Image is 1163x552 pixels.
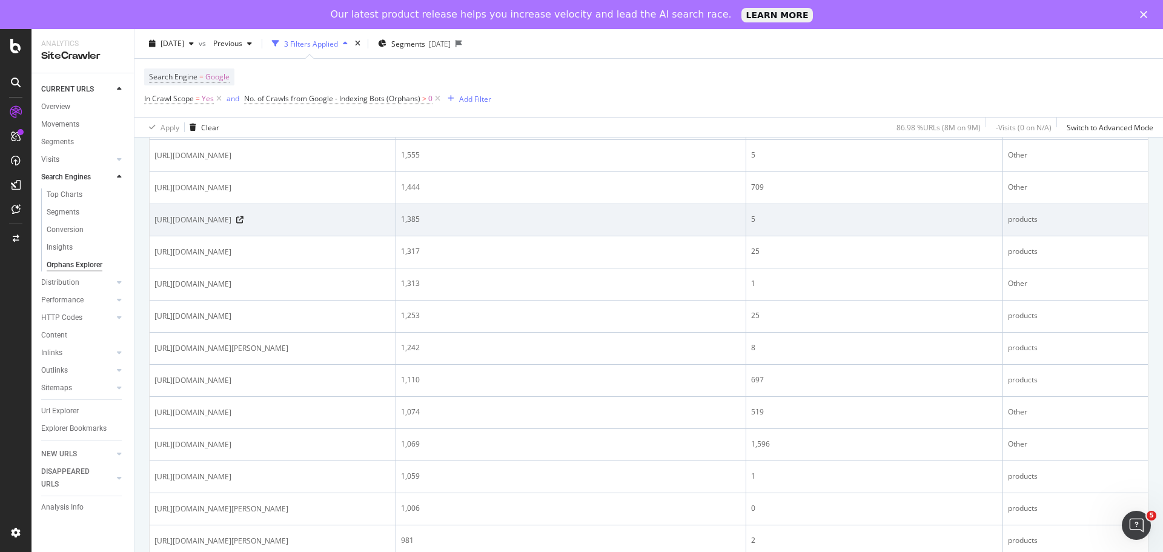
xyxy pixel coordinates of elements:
div: Url Explorer [41,405,79,417]
div: Sitemaps [41,382,72,394]
div: DISAPPEARED URLS [41,465,102,491]
a: Conversion [47,224,125,236]
div: 1,059 [401,471,741,482]
div: Other [1008,407,1143,417]
a: Search Engines [41,171,113,184]
div: Top Charts [47,188,82,201]
div: 1,555 [401,150,741,161]
a: Distribution [41,276,113,289]
div: Explorer Bookmarks [41,422,107,435]
div: times [353,38,363,50]
span: [URL][DOMAIN_NAME][PERSON_NAME] [154,503,288,515]
div: Other [1008,182,1143,193]
span: [URL][DOMAIN_NAME][PERSON_NAME] [154,535,288,547]
div: 697 [751,374,998,385]
span: 2025 Jul. 10th [161,38,184,48]
div: 0 [751,503,998,514]
div: 1,385 [401,214,741,225]
a: Content [41,329,125,342]
a: Orphans Explorer [47,259,125,271]
span: > [422,93,426,104]
div: 1,242 [401,342,741,353]
a: Segments [41,136,125,148]
span: Search Engine [149,71,197,82]
div: 1,074 [401,407,741,417]
div: Clear [201,122,219,132]
div: 2 [751,535,998,546]
a: Explorer Bookmarks [41,422,125,435]
span: [URL][DOMAIN_NAME] [154,278,231,290]
span: = [199,71,204,82]
span: [URL][DOMAIN_NAME] [154,214,231,226]
div: 1,253 [401,310,741,321]
a: DISAPPEARED URLS [41,465,113,491]
div: 5 [751,214,998,225]
div: 25 [751,310,998,321]
span: vs [199,38,208,48]
button: Apply [144,118,179,137]
div: products [1008,310,1143,321]
span: In Crawl Scope [144,93,194,104]
div: Close [1140,11,1152,18]
div: 1,317 [401,246,741,257]
div: 709 [751,182,998,193]
a: Analysis Info [41,501,125,514]
div: Apply [161,122,179,132]
span: [URL][DOMAIN_NAME] [154,310,231,322]
div: Orphans Explorer [47,259,102,271]
button: Previous [208,34,257,53]
div: Insights [47,241,73,254]
div: 981 [401,535,741,546]
a: Movements [41,118,125,131]
span: Segments [391,38,425,48]
span: [URL][DOMAIN_NAME] [154,246,231,258]
div: 1,110 [401,374,741,385]
div: CURRENT URLS [41,83,94,96]
span: Yes [202,90,214,107]
a: Outlinks [41,364,113,377]
div: NEW URLS [41,448,77,461]
a: LEARN MORE [741,8,813,22]
span: [URL][DOMAIN_NAME] [154,150,231,162]
div: Analytics [41,39,124,49]
div: Segments [47,206,79,219]
a: CURRENT URLS [41,83,113,96]
div: Outlinks [41,364,68,377]
a: Performance [41,294,113,307]
button: and [227,93,239,104]
div: 86.98 % URLs ( 8M on 9M ) [896,122,981,132]
a: Overview [41,101,125,113]
span: = [196,93,200,104]
div: 1,596 [751,439,998,450]
a: Visit Online Page [236,216,244,224]
div: HTTP Codes [41,311,82,324]
span: Google [205,68,230,85]
div: 1,313 [401,278,741,289]
span: [URL][DOMAIN_NAME] [154,471,231,483]
div: - Visits ( 0 on N/A ) [996,122,1052,132]
div: 5 [751,150,998,161]
div: Search Engines [41,171,91,184]
iframe: Intercom live chat [1122,511,1151,540]
div: 3 Filters Applied [284,38,338,48]
div: Distribution [41,276,79,289]
span: [URL][DOMAIN_NAME] [154,439,231,451]
div: Overview [41,101,70,113]
a: Inlinks [41,347,113,359]
div: products [1008,374,1143,385]
div: products [1008,246,1143,257]
a: Visits [41,153,113,166]
div: [DATE] [429,38,451,48]
button: Segments[DATE] [373,34,456,53]
div: Other [1008,150,1143,161]
div: 8 [751,342,998,353]
span: 0 [428,90,432,107]
div: 1 [751,278,998,289]
div: Our latest product release helps you increase velocity and lead the AI search race. [331,8,732,21]
a: Sitemaps [41,382,113,394]
button: Clear [185,118,219,137]
a: NEW URLS [41,448,113,461]
div: SiteCrawler [41,49,124,63]
span: No. of Crawls from Google - Indexing Bots (Orphans) [244,93,420,104]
